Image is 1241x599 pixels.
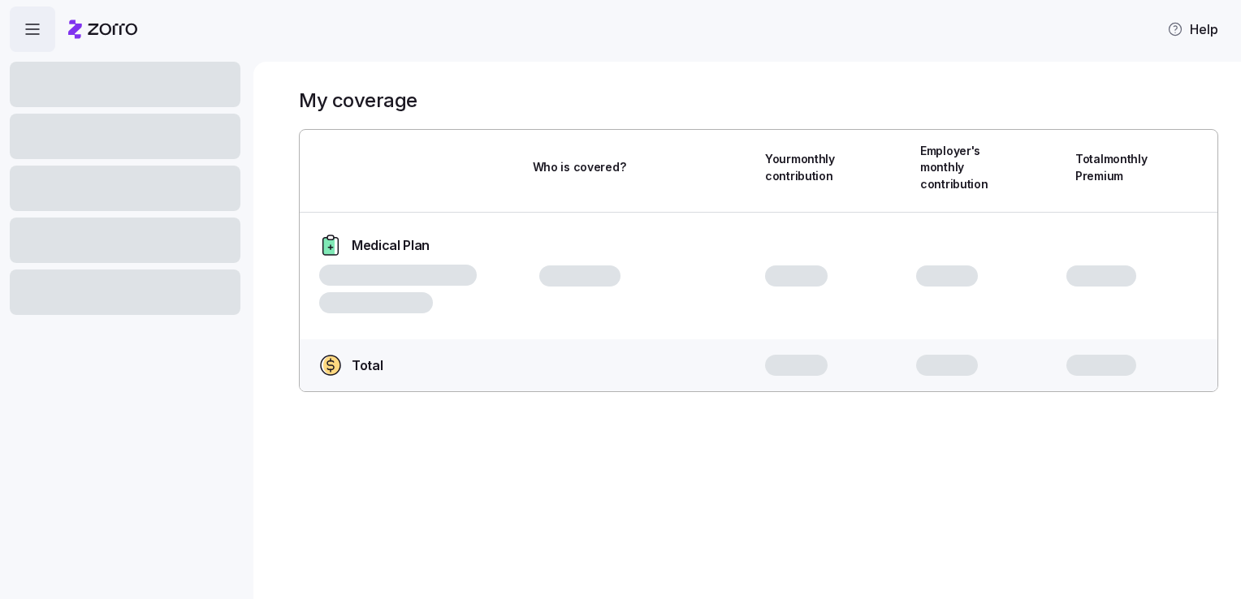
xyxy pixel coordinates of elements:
span: Your monthly contribution [765,151,835,184]
span: Employer's monthly contribution [920,143,988,192]
span: Total monthly Premium [1075,151,1148,184]
span: Help [1167,19,1218,39]
span: Medical Plan [352,235,430,256]
button: Help [1154,13,1231,45]
h1: My coverage [299,88,417,113]
span: Total [352,356,383,376]
span: Who is covered? [533,159,626,175]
